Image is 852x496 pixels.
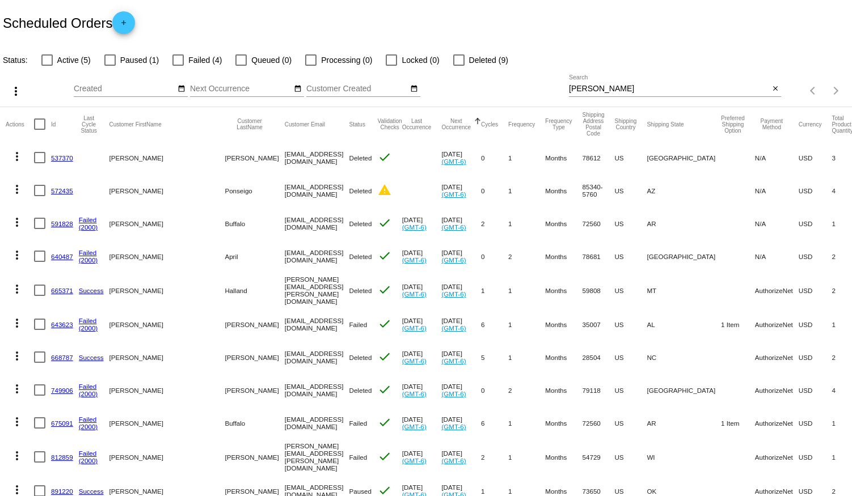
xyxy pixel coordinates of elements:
[545,141,582,174] mat-cell: Months
[755,174,799,207] mat-cell: N/A
[402,118,432,130] button: Change sorting for LastOccurrenceUtc
[402,457,427,464] a: (GMT-6)
[51,154,73,162] a: 537370
[79,324,98,332] a: (2000)
[188,53,222,67] span: Failed (4)
[109,439,225,474] mat-cell: [PERSON_NAME]
[109,207,225,240] mat-cell: [PERSON_NAME]
[615,207,647,240] mat-cell: US
[545,273,582,308] mat-cell: Months
[647,308,721,341] mat-cell: AL
[615,439,647,474] mat-cell: US
[10,282,24,296] mat-icon: more_vert
[225,406,284,439] mat-cell: Buffalo
[481,406,508,439] mat-cell: 6
[481,174,508,207] mat-cell: 0
[508,374,545,406] mat-cell: 2
[615,406,647,439] mat-cell: US
[349,154,372,162] span: Deleted
[545,240,582,273] mat-cell: Months
[378,183,391,197] mat-icon: warning
[402,390,427,397] a: (GMT-6)
[51,387,73,394] a: 749906
[825,79,847,102] button: Next page
[545,174,582,207] mat-cell: Months
[10,215,24,229] mat-icon: more_vert
[755,118,788,130] button: Change sorting for PaymentMethod.Type
[51,354,73,361] a: 668787
[615,341,647,374] mat-cell: US
[545,374,582,406] mat-cell: Months
[481,141,508,174] mat-cell: 0
[402,256,427,264] a: (GMT-6)
[441,141,481,174] mat-cell: [DATE]
[508,141,545,174] mat-cell: 1
[441,423,466,430] a: (GMT-6)
[109,374,225,406] mat-cell: [PERSON_NAME]
[285,273,349,308] mat-cell: [PERSON_NAME][EMAIL_ADDRESS][PERSON_NAME][DOMAIN_NAME]
[799,240,832,273] mat-cell: USD
[51,487,73,495] a: 891220
[583,273,615,308] mat-cell: 59808
[545,308,582,341] mat-cell: Months
[441,240,481,273] mat-cell: [DATE]
[225,174,284,207] mat-cell: Ponseigo
[6,107,34,141] mat-header-cell: Actions
[79,354,104,361] a: Success
[441,290,466,298] a: (GMT-6)
[545,439,582,474] mat-cell: Months
[441,406,481,439] mat-cell: [DATE]
[51,287,73,294] a: 665371
[441,457,466,464] a: (GMT-6)
[79,423,98,430] a: (2000)
[647,273,721,308] mat-cell: MT
[441,256,466,264] a: (GMT-6)
[285,439,349,474] mat-cell: [PERSON_NAME][EMAIL_ADDRESS][PERSON_NAME][DOMAIN_NAME]
[51,453,73,461] a: 812859
[109,121,162,128] button: Change sorting for CustomerFirstName
[441,158,466,165] a: (GMT-6)
[647,240,721,273] mat-cell: [GEOGRAPHIC_DATA]
[225,273,284,308] mat-cell: Halland
[378,249,391,262] mat-icon: check
[583,141,615,174] mat-cell: 78612
[755,207,799,240] mat-cell: N/A
[378,317,391,330] mat-icon: check
[441,207,481,240] mat-cell: [DATE]
[79,487,104,495] a: Success
[285,207,349,240] mat-cell: [EMAIL_ADDRESS][DOMAIN_NAME]
[402,324,427,332] a: (GMT-6)
[755,308,799,341] mat-cell: AuthorizeNet
[583,174,615,207] mat-cell: 85340-5760
[647,207,721,240] mat-cell: AR
[3,56,28,65] span: Status:
[10,449,24,463] mat-icon: more_vert
[799,121,822,128] button: Change sorting for CurrencyIso
[799,174,832,207] mat-cell: USD
[51,121,56,128] button: Change sorting for Id
[647,374,721,406] mat-cell: [GEOGRAPHIC_DATA]
[755,273,799,308] mat-cell: AuthorizeNet
[321,53,372,67] span: Processing (0)
[51,187,73,194] a: 572435
[51,220,73,227] a: 591828
[378,283,391,296] mat-icon: check
[508,273,545,308] mat-cell: 1
[647,341,721,374] mat-cell: NC
[225,240,284,273] mat-cell: April
[647,406,721,439] mat-cell: AR
[402,207,442,240] mat-cell: [DATE]
[545,406,582,439] mat-cell: Months
[79,115,99,134] button: Change sorting for LastProcessingCycleId
[109,141,225,174] mat-cell: [PERSON_NAME]
[3,11,135,34] h2: Scheduled Orders
[79,249,97,256] a: Failed
[349,487,372,495] span: Paused
[349,220,372,227] span: Deleted
[79,223,98,231] a: (2000)
[349,121,365,128] button: Change sorting for Status
[647,121,684,128] button: Change sorting for ShippingState
[410,84,418,94] mat-icon: date_range
[349,321,368,328] span: Failed
[441,324,466,332] a: (GMT-6)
